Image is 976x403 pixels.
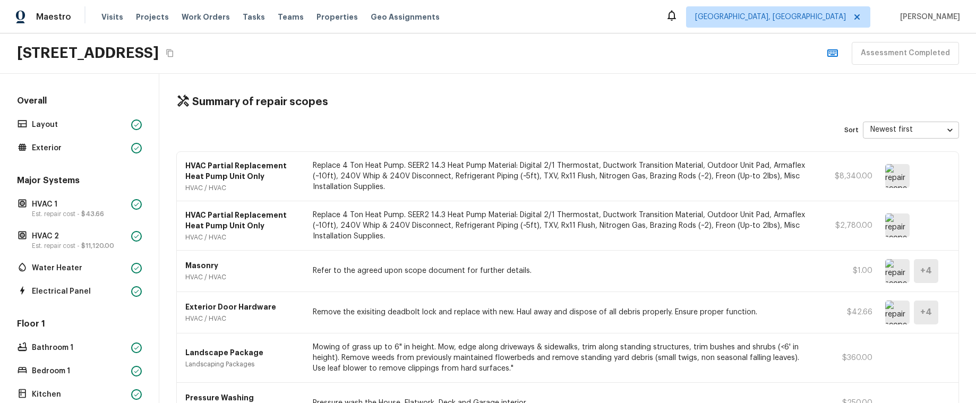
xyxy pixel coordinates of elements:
[185,233,300,242] p: HVAC / HVAC
[825,353,872,363] p: $360.00
[185,347,300,358] p: Landscape Package
[32,231,127,242] p: HVAC 2
[15,175,144,188] h5: Major Systems
[825,171,872,182] p: $8,340.00
[825,265,872,276] p: $1.00
[32,263,127,273] p: Water Heater
[695,12,846,22] span: [GEOGRAPHIC_DATA], [GEOGRAPHIC_DATA]
[81,243,114,249] span: $11,120.00
[32,199,127,210] p: HVAC 1
[844,126,859,134] p: Sort
[885,164,910,188] img: repair scope asset
[185,273,300,281] p: HVAC / HVAC
[32,389,127,400] p: Kitchen
[136,12,169,22] span: Projects
[32,210,127,218] p: Est. repair cost -
[32,366,127,376] p: Bedroom 1
[185,210,300,231] p: HVAC Partial Replacement Heat Pump Unit Only
[863,116,959,144] div: Newest first
[32,119,127,130] p: Layout
[185,314,300,323] p: HVAC / HVAC
[371,12,440,22] span: Geo Assignments
[182,12,230,22] span: Work Orders
[32,143,127,153] p: Exterior
[316,12,358,22] span: Properties
[15,318,144,332] h5: Floor 1
[313,342,812,374] p: Mowing of grass up to 6" in height. Mow, edge along driveways & sidewalks, trim along standing st...
[896,12,960,22] span: [PERSON_NAME]
[825,220,872,231] p: $2,780.00
[163,46,177,60] button: Copy Address
[185,260,300,271] p: Masonry
[185,392,300,403] p: Pressure Washing
[313,210,812,242] p: Replace 4 Ton Heat Pump. SEER2 14.3 Heat Pump Material: Digital 2/1 Thermostat, Ductwork Transiti...
[81,211,104,217] span: $43.66
[36,12,71,22] span: Maestro
[185,302,300,312] p: Exterior Door Hardware
[313,160,812,192] p: Replace 4 Ton Heat Pump. SEER2 14.3 Heat Pump Material: Digital 2/1 Thermostat, Ductwork Transiti...
[920,306,932,318] h5: + 4
[885,259,910,283] img: repair scope asset
[185,360,300,368] p: Landscaping Packages
[17,44,159,63] h2: [STREET_ADDRESS]
[185,184,300,192] p: HVAC / HVAC
[32,342,127,353] p: Bathroom 1
[825,307,872,318] p: $42.66
[192,95,328,109] h4: Summary of repair scopes
[885,213,910,237] img: repair scope asset
[920,265,932,277] h5: + 4
[32,242,127,250] p: Est. repair cost -
[313,265,812,276] p: Refer to the agreed upon scope document for further details.
[243,13,265,21] span: Tasks
[185,160,300,182] p: HVAC Partial Replacement Heat Pump Unit Only
[278,12,304,22] span: Teams
[885,301,910,324] img: repair scope asset
[15,95,144,109] h5: Overall
[101,12,123,22] span: Visits
[32,286,127,297] p: Electrical Panel
[313,307,812,318] p: Remove the exisiting deadbolt lock and replace with new. Haul away and dispose of all debris prop...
